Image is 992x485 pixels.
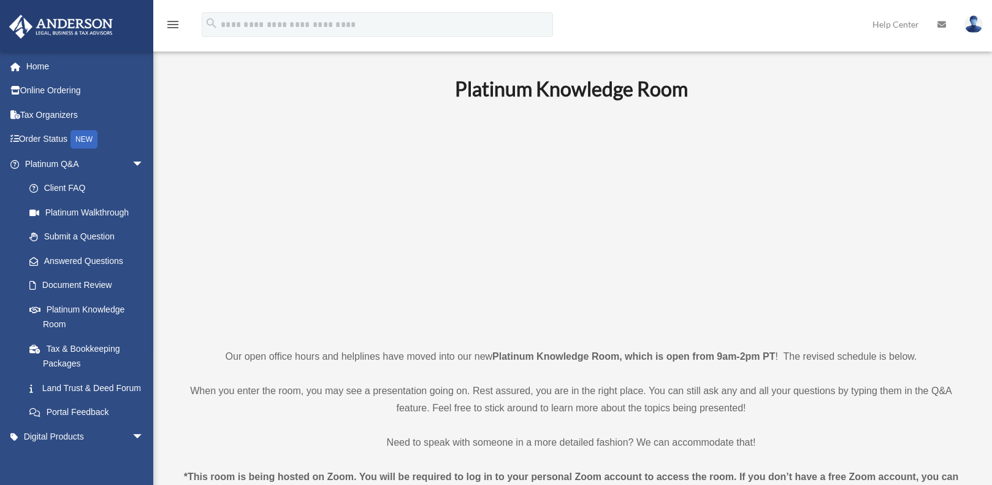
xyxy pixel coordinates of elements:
strong: Platinum Knowledge Room, which is open from 9am-2pm PT [492,351,775,362]
a: Submit a Question [17,225,162,249]
b: Platinum Knowledge Room [455,77,688,101]
a: Platinum Knowledge Room [17,297,156,336]
a: Client FAQ [17,176,162,201]
a: Platinum Walkthrough [17,200,162,225]
a: Platinum Q&Aarrow_drop_down [9,152,162,176]
div: NEW [71,130,97,149]
a: Portal Feedback [17,400,162,425]
p: Our open office hours and helplines have moved into our new ! The revised schedule is below. [175,348,967,365]
a: menu [166,21,180,32]
a: Tax Organizers [9,103,162,127]
a: Digital Productsarrow_drop_down [9,424,162,449]
a: Tax & Bookkeeping Packages [17,336,162,376]
a: Land Trust & Deed Forum [17,376,162,400]
img: Anderson Advisors Platinum Portal [6,15,116,39]
a: Order StatusNEW [9,127,162,152]
a: Document Review [17,273,162,298]
span: arrow_drop_down [132,424,156,449]
span: arrow_drop_down [132,152,156,177]
a: Answered Questions [17,249,162,273]
a: Online Ordering [9,79,162,103]
i: search [205,17,218,30]
img: User Pic [964,15,983,33]
p: Need to speak with someone in a more detailed fashion? We can accommodate that! [175,434,967,451]
iframe: 231110_Toby_KnowledgeRoom [387,118,755,325]
i: menu [166,17,180,32]
a: Home [9,54,162,79]
p: When you enter the room, you may see a presentation going on. Rest assured, you are in the right ... [175,382,967,417]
